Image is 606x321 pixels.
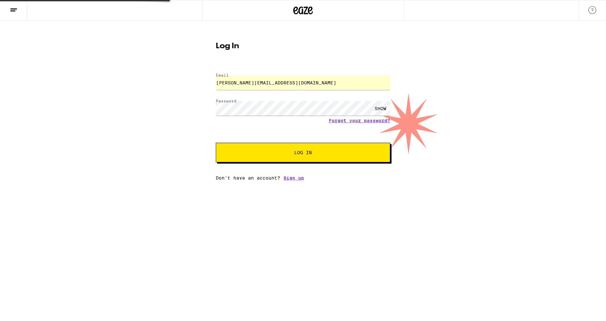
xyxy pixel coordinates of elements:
[283,175,304,181] a: Sign up
[329,118,390,123] a: Forgot your password?
[216,73,229,77] label: Email
[216,42,390,50] h1: Log In
[216,143,390,162] button: Log In
[216,75,390,90] input: Email
[216,99,237,103] label: Password
[4,5,47,10] span: Hi. Need any help?
[294,150,312,155] span: Log In
[216,175,390,181] div: Don't have an account?
[371,101,390,116] div: SHOW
